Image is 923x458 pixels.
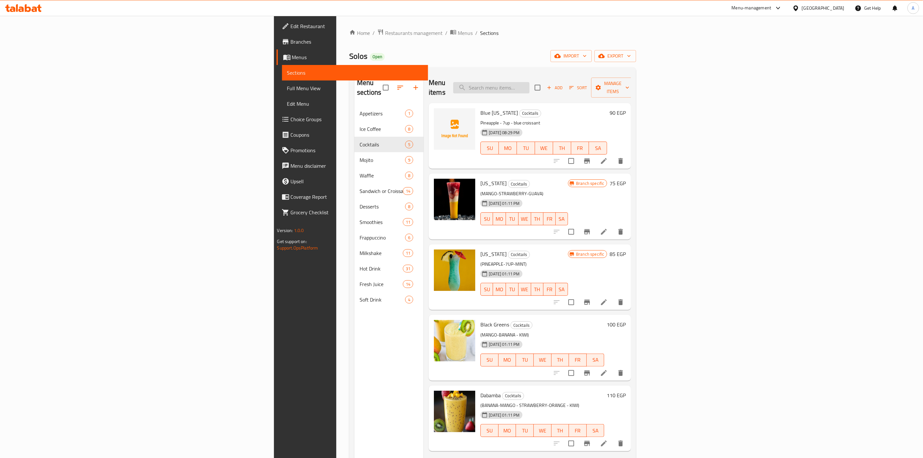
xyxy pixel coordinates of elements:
[519,426,531,435] span: TU
[360,218,403,226] span: Smoothies
[508,180,530,188] div: Cocktails
[572,355,584,365] span: FR
[282,80,428,96] a: Full Menu View
[536,426,549,435] span: WE
[516,424,534,437] button: TU
[546,214,553,224] span: FR
[405,156,413,164] div: items
[480,401,604,410] p: (BANANA-MANGO - STRAWBERRY-ORANGE - KIWI)
[544,83,565,93] span: Add item
[277,174,428,189] a: Upsell
[354,261,424,276] div: Hot Drink31
[282,65,428,80] a: Sections
[508,251,530,259] div: Cocktails
[277,237,307,246] span: Get support on:
[354,230,424,245] div: Frappuccino6
[486,130,522,136] span: [DATE] 08:29 PM
[458,29,473,37] span: Menus
[405,172,413,179] div: items
[483,214,490,224] span: SU
[519,283,531,296] button: WE
[509,285,516,294] span: TU
[511,322,532,329] span: Cocktails
[360,265,403,272] div: Hot Drink
[483,285,490,294] span: SU
[579,365,595,381] button: Branch-specific-item
[405,126,413,132] span: 8
[480,331,604,339] p: (MANGO-BANANA - KIWI)
[429,78,446,97] h2: Menu items
[517,142,535,154] button: TU
[564,295,578,309] span: Select to update
[277,112,428,127] a: Choice Groups
[480,108,518,118] span: Blue [US_STATE]
[360,172,405,179] span: Waffle
[453,82,530,93] input: search
[483,144,496,153] span: SU
[480,249,507,259] span: [US_STATE]
[573,180,607,186] span: Branch specific
[349,29,636,37] nav: breadcrumb
[277,244,318,252] a: Support.OpsPlatform
[480,212,493,225] button: SU
[480,119,607,127] p: Pineapple - 7up - blue croissant
[354,168,424,183] div: Waffle8
[499,142,517,154] button: MO
[354,106,424,121] div: Appetizers1
[360,249,403,257] span: Milkshake
[496,285,503,294] span: MO
[291,146,423,154] span: Promotions
[291,193,423,201] span: Coverage Report
[589,355,602,365] span: SA
[613,365,628,381] button: delete
[480,390,501,400] span: Dabamba
[600,52,631,60] span: export
[553,142,571,154] button: TH
[579,294,595,310] button: Branch-specific-item
[360,110,405,117] div: Appetizers
[506,212,518,225] button: TU
[277,226,293,235] span: Version:
[360,141,405,148] span: Cocktails
[393,80,408,95] span: Sort sections
[480,424,498,437] button: SU
[534,424,551,437] button: WE
[574,144,587,153] span: FR
[354,245,424,261] div: Milkshake11
[546,285,553,294] span: FR
[572,426,584,435] span: FR
[360,234,405,241] div: Frappuccino
[480,29,498,37] span: Sections
[506,283,518,296] button: TU
[480,190,568,198] p: (MANGO-STRAWBERRY-GUAVA)
[403,249,413,257] div: items
[405,296,413,304] div: items
[534,214,541,224] span: TH
[480,283,493,296] button: SU
[405,203,413,210] div: items
[277,189,428,205] a: Coverage Report
[516,354,534,367] button: TU
[569,84,587,91] span: Sort
[554,355,567,365] span: TH
[360,125,405,133] span: Ice Coffee
[291,131,423,139] span: Coupons
[519,355,531,365] span: TU
[405,142,413,148] span: 5
[600,369,608,377] a: Edit menu item
[405,111,413,117] span: 1
[510,321,532,329] div: Cocktails
[360,296,405,304] span: Soft Drink
[403,250,413,256] span: 11
[564,437,578,450] span: Select to update
[277,34,428,49] a: Branches
[360,280,403,288] div: Fresh Juice
[543,212,556,225] button: FR
[480,354,498,367] button: SU
[291,208,423,216] span: Grocery Checklist
[591,78,635,98] button: Manage items
[571,142,589,154] button: FR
